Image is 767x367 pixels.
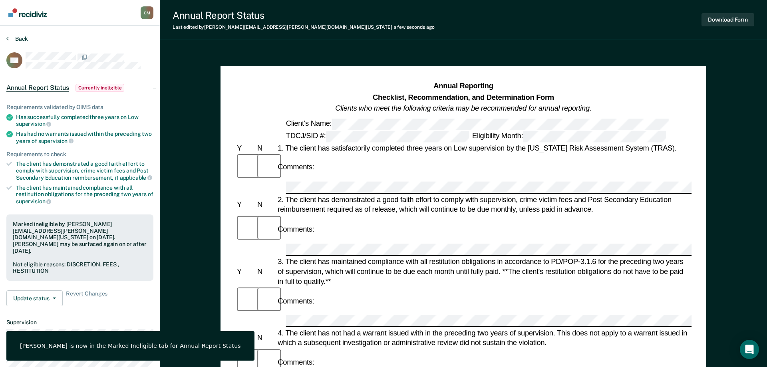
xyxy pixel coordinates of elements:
[76,84,125,92] span: Currently ineligible
[16,184,153,205] div: The client has maintained compliance with all restitution obligations for the preceding two years of
[276,162,316,172] div: Comments:
[284,131,471,142] div: TDCJ/SID #:
[276,296,316,306] div: Comments:
[141,6,153,19] button: Profile dropdown button
[20,342,241,349] div: [PERSON_NAME] is now in the Marked Ineligible tab for Annual Report Status
[276,143,691,153] div: 1. The client has satisfactorily completed three years on Low supervision by the [US_STATE] Risk ...
[393,24,435,30] span: a few seconds ago
[8,8,47,17] img: Recidiviz
[16,198,51,204] span: supervision
[16,161,153,181] div: The client has demonstrated a good faith effort to comply with supervision, crime victim fees and...
[38,138,74,144] span: supervision
[335,104,592,112] em: Clients who meet the following criteria may be recommended for annual reporting.
[13,261,147,275] div: Not eligible reasons: DISCRETION, FEES , RESTITUTION
[284,118,670,130] div: Client's Name:
[701,13,754,26] button: Download Form
[6,151,153,158] div: Requirements to check
[256,143,276,153] div: N
[16,114,153,127] div: Has successfully completed three years on Low
[66,290,107,306] span: Revert Changes
[235,200,256,210] div: Y
[276,195,691,214] div: 2. The client has demonstrated a good faith effort to comply with supervision, crime victim fees ...
[120,175,152,181] span: applicable
[16,121,51,127] span: supervision
[256,200,276,210] div: N
[6,290,63,306] button: Update status
[276,224,316,234] div: Comments:
[373,93,554,101] strong: Checklist, Recommendation, and Determination Form
[740,340,759,359] div: Open Intercom Messenger
[235,143,256,153] div: Y
[6,84,69,92] span: Annual Report Status
[173,10,435,21] div: Annual Report Status
[276,257,691,286] div: 3. The client has maintained compliance with all restitution obligations in accordance to PD/POP-...
[6,104,153,111] div: Requirements validated by OIMS data
[6,319,153,326] dt: Supervision
[471,131,668,142] div: Eligibility Month:
[256,266,276,276] div: N
[141,6,153,19] div: C M
[6,35,28,42] button: Back
[173,24,435,30] div: Last edited by [PERSON_NAME][EMAIL_ADDRESS][PERSON_NAME][DOMAIN_NAME][US_STATE]
[16,131,153,144] div: Has had no warrants issued within the preceding two years of
[13,221,147,254] div: Marked ineligible by [PERSON_NAME][EMAIL_ADDRESS][PERSON_NAME][DOMAIN_NAME][US_STATE] on [DATE]. ...
[235,266,256,276] div: Y
[276,328,691,348] div: 4. The client has not had a warrant issued with in the preceding two years of supervision. This d...
[433,82,493,90] strong: Annual Reporting
[256,333,276,343] div: N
